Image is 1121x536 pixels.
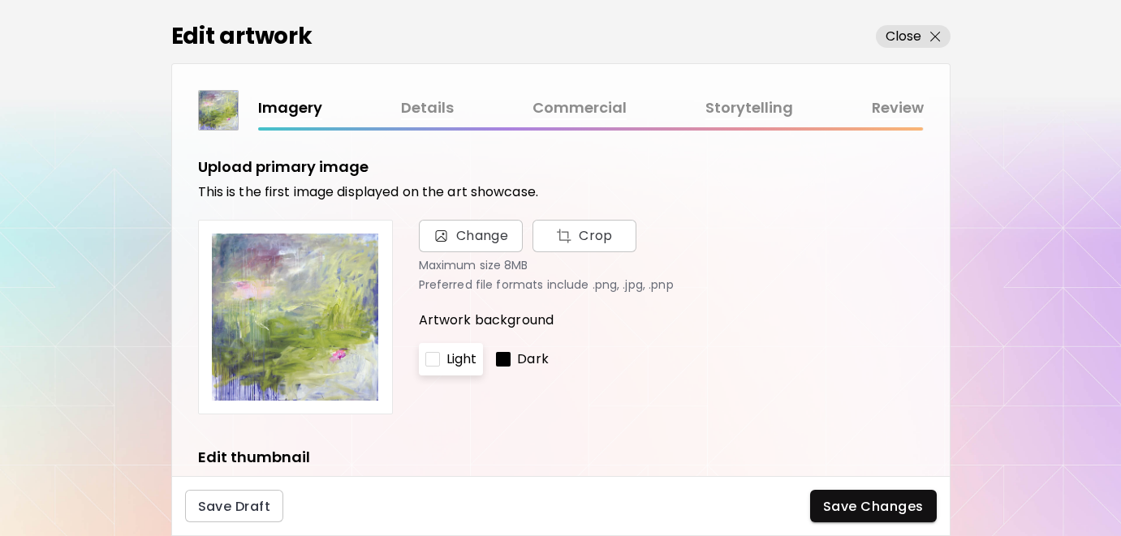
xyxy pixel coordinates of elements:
[198,498,271,515] span: Save Draft
[198,184,924,200] h6: This is the first image displayed on the art showcase.
[810,490,937,522] button: Save Changes
[419,220,523,252] span: Change
[446,349,477,369] p: Light
[198,447,310,468] h5: Edit thumbnail
[198,474,924,491] h6: The thumbnail will appear in search results and on your artist portfolio
[532,220,636,252] button: Change
[185,490,284,522] button: Save Draft
[532,96,627,120] a: Commercial
[401,96,454,120] a: Details
[198,157,369,178] h5: Upload primary image
[545,226,623,246] span: Crop
[456,226,509,246] span: Change
[419,278,924,291] p: Preferred file formats include .png, .jpg, .pnp
[419,259,924,272] p: Maximum size 8MB
[517,349,549,369] p: Dark
[199,91,238,130] img: thumbnail
[419,311,924,330] p: Artwork background
[823,498,924,515] span: Save Changes
[705,96,793,120] a: Storytelling
[872,96,924,120] a: Review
